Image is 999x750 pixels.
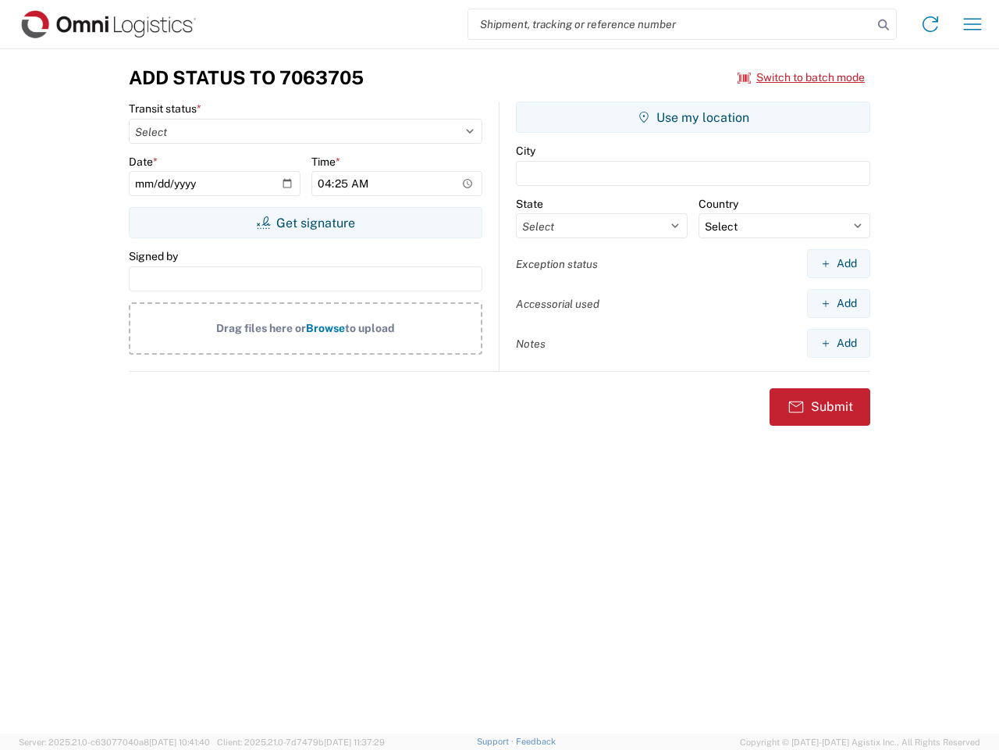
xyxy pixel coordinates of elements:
[477,737,516,746] a: Support
[740,735,980,749] span: Copyright © [DATE]-[DATE] Agistix Inc., All Rights Reserved
[516,297,599,311] label: Accessorial used
[216,322,306,334] span: Drag files here or
[311,155,340,169] label: Time
[149,737,210,747] span: [DATE] 10:41:40
[345,322,395,334] span: to upload
[807,249,870,278] button: Add
[217,737,385,747] span: Client: 2025.21.0-7d7479b
[129,207,482,238] button: Get signature
[738,65,865,91] button: Switch to batch mode
[516,144,535,158] label: City
[807,329,870,358] button: Add
[129,66,364,89] h3: Add Status to 7063705
[807,289,870,318] button: Add
[699,197,738,211] label: Country
[306,322,345,334] span: Browse
[19,737,210,747] span: Server: 2025.21.0-c63077040a8
[129,155,158,169] label: Date
[468,9,873,39] input: Shipment, tracking or reference number
[516,737,556,746] a: Feedback
[129,102,201,116] label: Transit status
[516,337,546,351] label: Notes
[516,257,598,271] label: Exception status
[516,197,543,211] label: State
[129,249,178,263] label: Signed by
[324,737,385,747] span: [DATE] 11:37:29
[516,102,870,133] button: Use my location
[770,388,870,426] button: Submit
